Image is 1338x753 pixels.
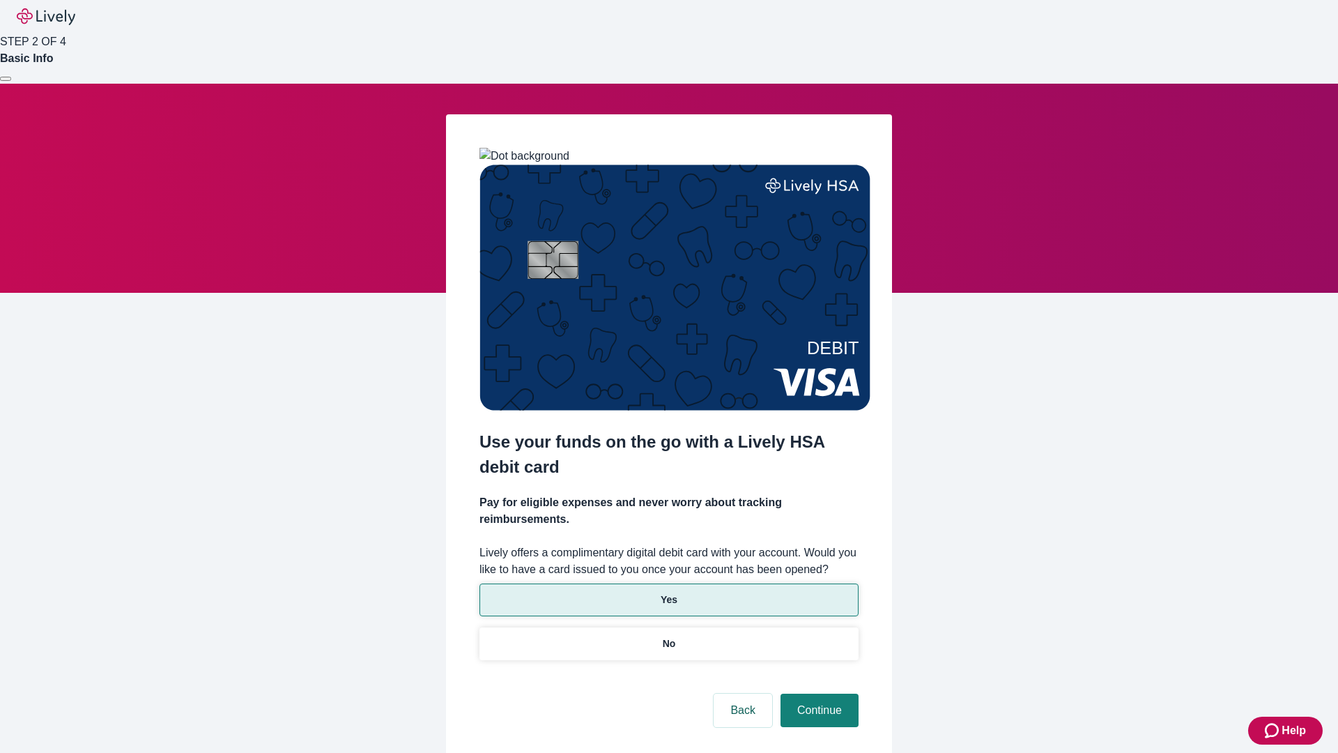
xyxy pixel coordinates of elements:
[1248,717,1323,745] button: Zendesk support iconHelp
[1282,722,1306,739] span: Help
[479,627,859,660] button: No
[663,637,676,651] p: No
[479,494,859,528] h4: Pay for eligible expenses and never worry about tracking reimbursements.
[714,694,772,727] button: Back
[479,429,859,480] h2: Use your funds on the go with a Lively HSA debit card
[479,165,870,411] img: Debit card
[479,584,859,616] button: Yes
[661,593,677,607] p: Yes
[1265,722,1282,739] svg: Zendesk support icon
[479,148,569,165] img: Dot background
[780,694,859,727] button: Continue
[479,545,859,578] label: Lively offers a complimentary digital debit card with your account. Would you like to have a card...
[17,8,75,25] img: Lively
